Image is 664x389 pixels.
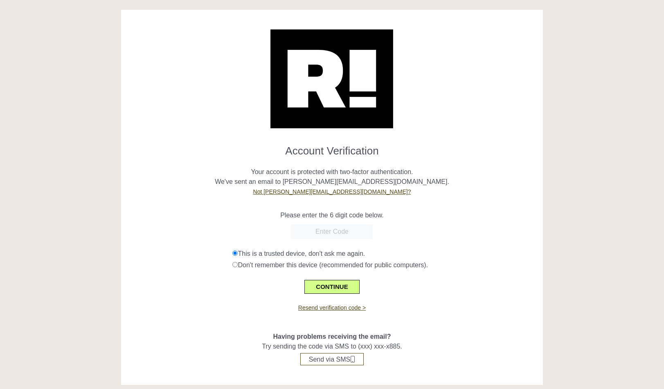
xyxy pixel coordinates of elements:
[127,312,537,365] div: Try sending the code via SMS to (xxx) xxx-x885.
[127,138,537,157] h1: Account Verification
[127,157,537,197] p: Your account is protected with two-factor authentication. We've sent an email to [PERSON_NAME][EM...
[232,260,537,270] div: Don't remember this device (recommended for public computers).
[270,29,393,128] img: Retention.com
[127,210,537,220] p: Please enter the 6 digit code below.
[298,304,366,311] a: Resend verification code >
[253,188,411,195] a: Not [PERSON_NAME][EMAIL_ADDRESS][DOMAIN_NAME]?
[304,280,359,294] button: CONTINUE
[273,333,391,340] span: Having problems receiving the email?
[300,353,364,365] button: Send via SMS
[232,249,537,259] div: This is a trusted device, don't ask me again.
[291,224,373,239] input: Enter Code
